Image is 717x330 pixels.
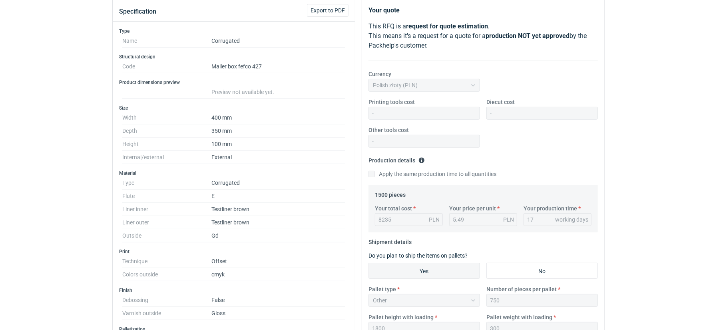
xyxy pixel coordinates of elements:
[211,229,345,242] dd: Gd
[368,98,415,106] label: Printing tools cost
[368,252,468,259] label: Do you plan to ship the items on pallets?
[406,22,488,30] strong: request for quote estimation
[122,307,211,320] dt: Varnish outside
[368,170,496,178] label: Apply the same production time to all quantities
[368,236,412,245] legend: Shipment details
[119,2,156,21] button: Specification
[429,216,440,224] div: PLN
[119,28,349,34] h3: Type
[119,79,349,86] h3: Product dimensions preview
[311,8,345,13] span: Export to PDF
[211,176,345,190] dd: Corrugated
[122,60,211,73] dt: Code
[122,176,211,190] dt: Type
[486,32,570,40] strong: production NOT yet approved
[122,138,211,151] dt: Height
[211,203,345,216] dd: Testliner brown
[211,124,345,138] dd: 350 mm
[211,151,345,164] dd: External
[368,70,391,78] label: Currency
[122,268,211,281] dt: Colors outside
[368,22,598,50] p: This RFQ is a . This means it's a request for a quote for a by the Packhelp's customer.
[211,89,274,95] span: Preview not available yet.
[119,248,349,255] h3: Print
[375,188,406,198] legend: 1500 pieces
[211,255,345,268] dd: Offset
[375,204,412,212] label: Your total cost
[211,307,345,320] dd: Gloss
[122,111,211,124] dt: Width
[211,60,345,73] dd: Mailer box fefco 427
[122,229,211,242] dt: Outside
[122,203,211,216] dt: Liner inner
[119,54,349,60] h3: Structural design
[119,105,349,111] h3: Size
[368,6,400,14] strong: Your quote
[122,216,211,229] dt: Liner outer
[503,216,514,224] div: PLN
[122,294,211,307] dt: Debossing
[486,285,557,293] label: Number of pieces per pallet
[368,285,396,293] label: Pallet type
[307,4,349,17] button: Export to PDF
[368,126,409,134] label: Other tools cost
[368,154,425,164] legend: Production details
[119,287,349,294] h3: Finish
[119,170,349,176] h3: Material
[122,255,211,268] dt: Technique
[122,151,211,164] dt: Internal/external
[211,190,345,203] dd: E
[555,216,588,224] div: working days
[211,294,345,307] dd: False
[486,313,552,321] label: Pallet weight with loading
[211,268,345,281] dd: cmyk
[486,98,515,106] label: Diecut cost
[449,204,496,212] label: Your price per unit
[122,190,211,203] dt: Flute
[122,34,211,48] dt: Name
[211,34,345,48] dd: Corrugated
[211,138,345,151] dd: 100 mm
[524,204,577,212] label: Your production time
[368,313,434,321] label: Pallet height with loading
[122,124,211,138] dt: Depth
[211,111,345,124] dd: 400 mm
[211,216,345,229] dd: Testliner brown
